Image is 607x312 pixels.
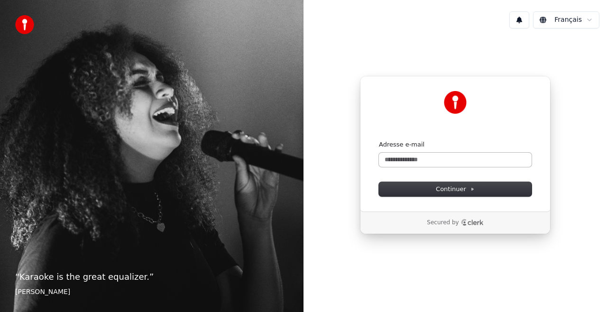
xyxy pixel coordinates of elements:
[436,185,475,193] span: Continuer
[15,287,288,297] footer: [PERSON_NAME]
[15,270,288,284] p: “ Karaoke is the great equalizer. ”
[461,219,484,226] a: Clerk logo
[379,140,424,149] label: Adresse e-mail
[444,91,467,114] img: Youka
[379,182,532,196] button: Continuer
[427,219,459,227] p: Secured by
[15,15,34,34] img: youka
